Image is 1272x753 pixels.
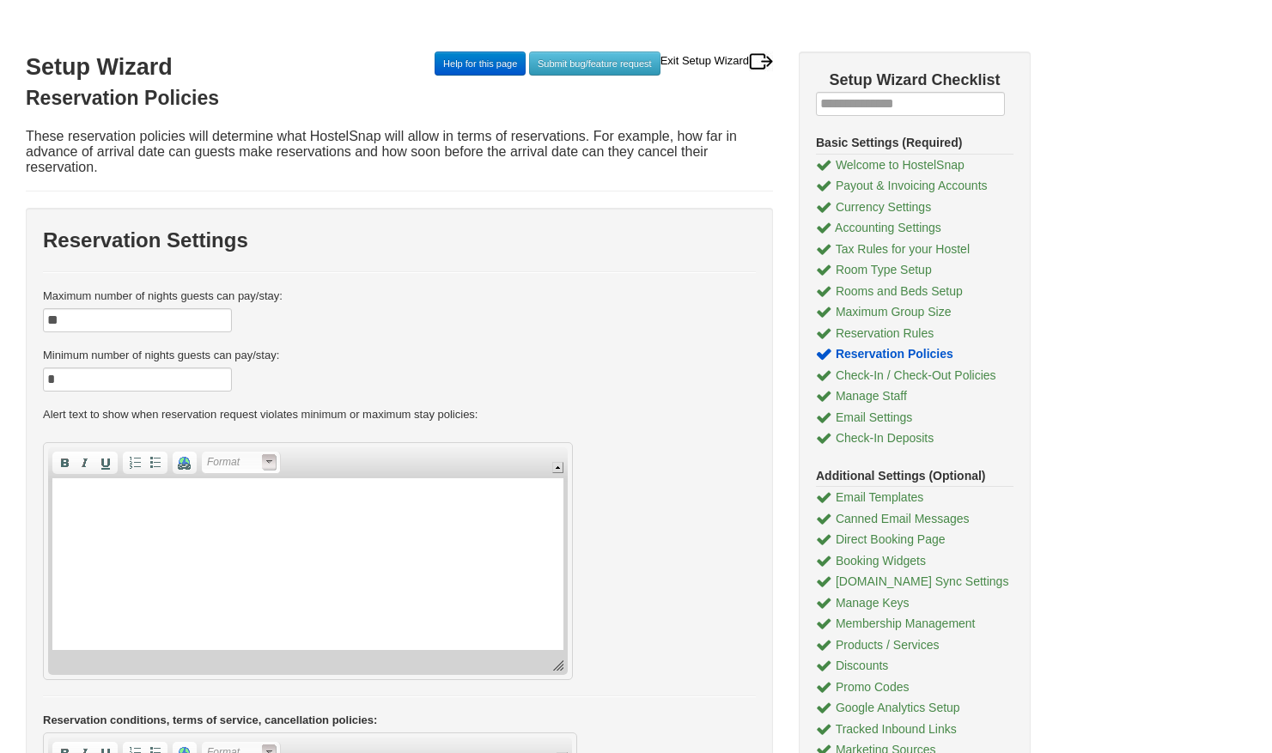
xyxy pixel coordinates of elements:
a: Reservation Rules [836,326,934,340]
a: Bold [54,453,75,472]
a: Insert/Remove Numbered List [125,453,145,472]
a: Manage Staff [836,389,907,403]
h1: Setup Wizard [26,52,773,82]
a: Direct Booking Page [836,532,946,546]
label: Maximum number of nights guests can pay/stay: [43,288,756,304]
b: Reservation conditions, terms of service, cancellation policies: [43,714,377,726]
a: Payout & Invoicing Accounts [836,179,988,192]
a: Exit Setup Wizard [660,52,773,71]
h3: Setup Wizard Checklist [816,69,1013,92]
a: Link [174,453,195,472]
a: Reservation Policies [836,347,953,361]
a: Email Settings [836,410,912,424]
b: Basic Settings (Required) [816,136,962,149]
a: Insert/Remove Bulleted List [145,453,166,472]
h1: Reservation Policies [26,82,773,113]
a: Products / Services [836,638,940,652]
label: Minimum number of nights guests can pay/stay: [43,348,756,363]
a: Collapse Toolbar [552,462,563,473]
a: Tracked Inbound Links [836,722,957,736]
a: Tax Rules for your Hostel [836,242,970,256]
a: Accounting Settings [835,221,941,234]
a: Italic [75,453,95,472]
a: Underline [95,453,116,472]
label: Alert text to show when reservation request violates minimum or maximum stay policies: [43,407,756,422]
span: Format [207,453,259,471]
a: Check-In Deposits [836,431,934,445]
a: Welcome to HostelSnap [836,158,965,172]
a: Discounts [836,659,888,672]
a: Membership Management [836,616,976,630]
a: Manage Keys [836,596,910,610]
a: Canned Email Messages [836,512,970,525]
a: Maximum Group Size [836,305,952,319]
a: Paragraph Format [202,452,281,474]
a: Room Type Setup [836,263,932,276]
a: Rooms and Beds Setup [836,284,963,298]
a: Email Templates [836,490,923,504]
a: Booking Widgets [836,554,926,568]
a: Submit bug/feature request [529,52,660,76]
b: Additional Settings (Optional) [816,469,986,483]
a: Promo Codes [836,680,910,694]
div: Drag to resize [553,660,563,671]
h2: Reservation Settings [43,225,756,256]
a: Check-In / Check-Out Policies [836,368,996,382]
iframe: Rich text editor, stay_policy_alert [52,478,563,650]
a: [DOMAIN_NAME] Sync Settings [836,574,1009,588]
a: Help for this page [435,52,526,76]
img: Close The Setup Wizard [749,52,773,71]
p: These reservation policies will determine what HostelSnap will allow in terms of reservations. Fo... [26,129,773,175]
a: Google Analytics Setup [836,701,960,714]
a: Currency Settings [836,200,931,214]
